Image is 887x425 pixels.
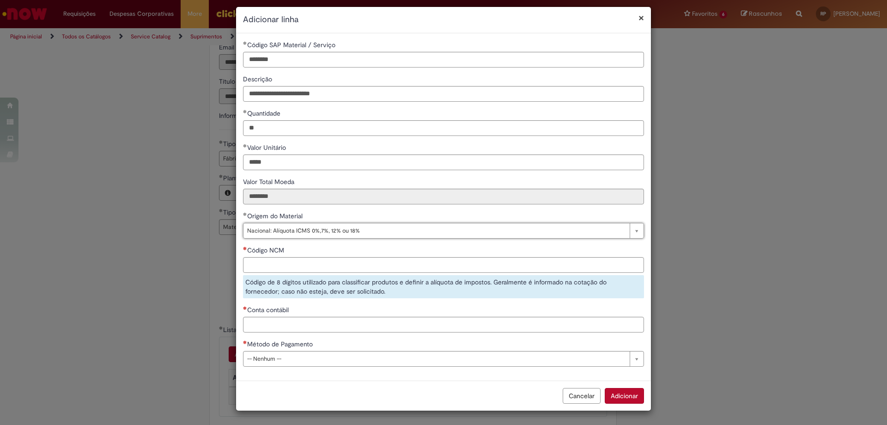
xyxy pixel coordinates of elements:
[243,75,274,83] span: Descrição
[247,212,304,220] span: Origem do Material
[247,340,315,348] span: Método de Pagamento
[243,189,644,204] input: Valor Total Moeda
[243,52,644,68] input: Código SAP Material / Serviço
[638,13,644,23] button: Fechar modal
[243,41,247,45] span: Obrigatório Preenchido
[243,154,644,170] input: Valor Unitário
[243,14,644,26] h2: Adicionar linha
[243,120,644,136] input: Quantidade
[243,340,247,344] span: Necessários
[247,109,282,117] span: Quantidade
[243,246,247,250] span: Necessários
[243,86,644,102] input: Descrição
[243,110,247,113] span: Obrigatório Preenchido
[243,275,644,298] div: Código de 8 dígitos utilizado para classificar produtos e definir a alíquota de impostos. Geralme...
[563,388,601,404] button: Cancelar
[243,306,247,310] span: Necessários
[605,388,644,404] button: Adicionar
[243,257,644,273] input: Código NCM
[247,351,625,366] span: -- Nenhum --
[243,212,247,216] span: Obrigatório Preenchido
[243,144,247,148] span: Obrigatório Preenchido
[247,41,337,49] span: Código SAP Material / Serviço
[247,246,286,254] span: Código NCM
[247,223,625,238] span: Nacional: Alíquota ICMS 0%,7%, 12% ou 18%
[247,306,291,314] span: Conta contábil
[247,143,288,152] span: Valor Unitário
[243,178,296,186] span: Somente leitura - Valor Total Moeda
[243,317,644,333] input: Conta contábil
